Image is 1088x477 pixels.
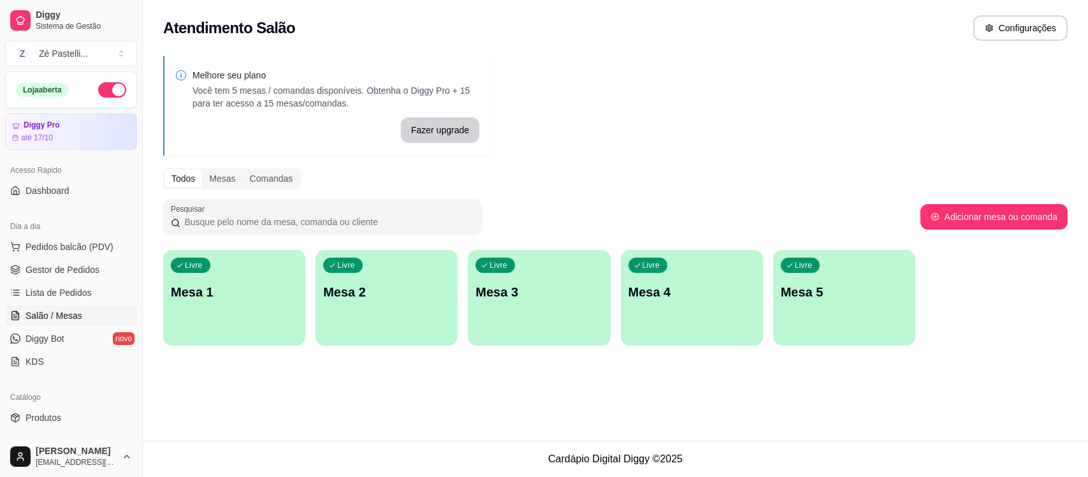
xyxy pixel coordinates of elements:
div: Loja aberta [16,83,69,97]
button: LivreMesa 3 [468,250,610,346]
button: LivreMesa 2 [316,250,458,346]
a: Diggy Botnovo [5,328,137,349]
button: LivreMesa 5 [773,250,915,346]
p: Melhore seu plano [192,69,479,82]
input: Pesquisar [180,216,474,228]
article: até 17/10 [21,133,53,143]
p: Mesa 1 [171,283,298,301]
a: Lista de Pedidos [5,283,137,303]
button: Adicionar mesa ou comanda [920,204,1068,230]
button: Pedidos balcão (PDV) [5,237,137,257]
span: Salão / Mesas [25,309,82,322]
div: Zé Pastelli ... [39,47,88,60]
p: Livre [185,260,203,270]
label: Pesquisar [171,203,209,214]
footer: Cardápio Digital Diggy © 2025 [143,441,1088,477]
article: Diggy Pro [24,121,60,130]
span: Z [16,47,29,60]
div: Catálogo [5,387,137,407]
button: LivreMesa 4 [621,250,763,346]
button: Alterar Status [98,82,126,98]
p: Livre [490,260,507,270]
a: Gestor de Pedidos [5,260,137,280]
p: Livre [642,260,660,270]
div: Dia a dia [5,216,137,237]
p: Você tem 5 mesas / comandas disponíveis. Obtenha o Diggy Pro + 15 para ter acesso a 15 mesas/coma... [192,84,479,110]
span: Pedidos balcão (PDV) [25,240,113,253]
button: Configurações [973,15,1068,41]
span: [PERSON_NAME] [36,446,117,457]
p: Mesa 2 [323,283,450,301]
a: Diggy Proaté 17/10 [5,114,137,150]
a: Salão / Mesas [5,305,137,326]
button: [PERSON_NAME][EMAIL_ADDRESS][DOMAIN_NAME] [5,441,137,472]
h2: Atendimento Salão [163,18,295,38]
span: Dashboard [25,184,69,197]
button: LivreMesa 1 [163,250,305,346]
p: Livre [337,260,355,270]
p: Mesa 3 [475,283,602,301]
div: Mesas [202,170,242,187]
div: Comandas [243,170,300,187]
div: Todos [164,170,202,187]
a: Dashboard [5,180,137,201]
a: Produtos [5,407,137,428]
span: Lista de Pedidos [25,286,92,299]
p: Livre [795,260,813,270]
span: Diggy [36,10,132,21]
p: Mesa 5 [781,283,908,301]
span: Gestor de Pedidos [25,263,99,276]
p: Mesa 4 [628,283,755,301]
span: KDS [25,355,44,368]
a: KDS [5,351,137,372]
span: Produtos [25,411,61,424]
span: Sistema de Gestão [36,21,132,31]
div: Acesso Rápido [5,160,137,180]
span: [EMAIL_ADDRESS][DOMAIN_NAME] [36,457,117,467]
span: Diggy Bot [25,332,64,345]
span: Complementos [25,434,85,447]
a: Complementos [5,430,137,451]
button: Fazer upgrade [401,117,479,143]
a: DiggySistema de Gestão [5,5,137,36]
button: Select a team [5,41,137,66]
